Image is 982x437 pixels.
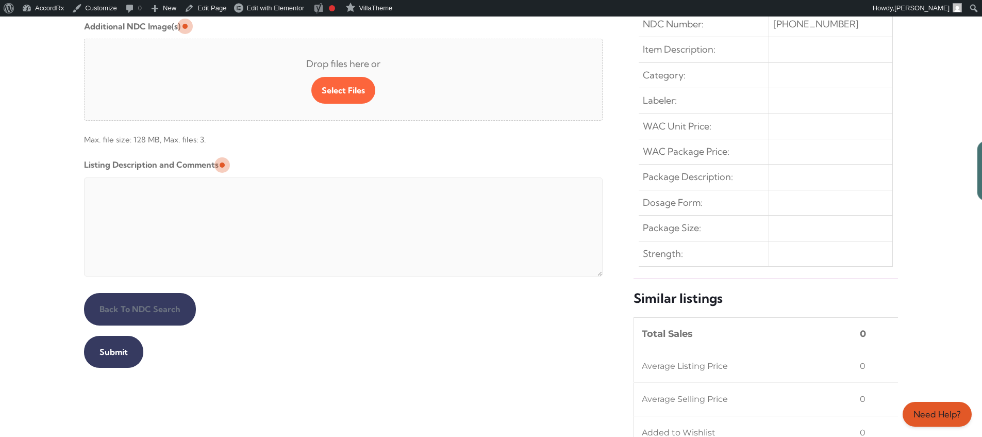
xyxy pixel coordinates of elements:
[643,118,711,135] span: WAC Unit Price:
[101,56,586,72] span: Drop files here or
[311,77,375,104] button: select files, additional ndc image(s)
[84,336,143,368] input: Submit
[643,41,715,58] span: Item Description:
[84,156,219,173] label: Listing Description and Comments
[643,67,686,84] span: Category:
[643,246,683,262] span: Strength:
[84,125,603,148] span: Max. file size: 128 MB, Max. files: 3.
[860,326,866,342] span: 0
[643,16,704,33] span: NDC Number:
[642,391,728,408] span: Average Selling Price
[903,402,972,427] a: Need Help?
[84,18,180,35] label: Additional NDC Image(s)
[860,358,866,375] span: 0
[634,290,898,307] h5: Similar listings
[894,4,950,12] span: [PERSON_NAME]
[643,169,733,185] span: Package Description:
[84,293,196,325] input: Back to NDC Search
[642,326,693,342] span: Total Sales
[643,92,677,109] span: Labeler:
[860,391,866,408] span: 0
[643,220,701,236] span: Package Size:
[643,143,729,160] span: WAC Package Price:
[773,16,859,33] span: [PHONE_NUMBER]
[643,195,703,211] span: Dosage Form:
[642,358,728,375] span: Average Listing Price
[329,5,335,11] div: Focus keyphrase not set
[246,4,304,12] span: Edit with Elementor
